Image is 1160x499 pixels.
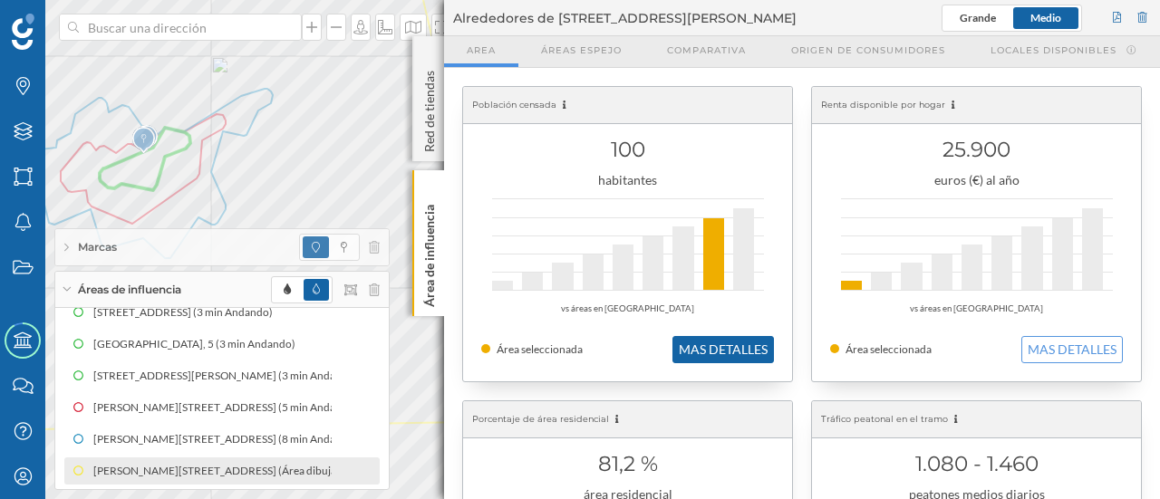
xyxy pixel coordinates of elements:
div: [PERSON_NAME][STREET_ADDRESS] (Área dibujada) [93,462,361,480]
button: MAS DETALLES [672,336,774,363]
h1: 100 [481,132,774,167]
span: Comparativa [667,43,746,57]
div: [STREET_ADDRESS] (3 min Andando) [93,303,282,321]
div: [PERSON_NAME][STREET_ADDRESS] (8 min Andando) [83,430,357,448]
h1: 1.080 - 1.460 [830,446,1123,481]
span: Marcas [78,239,117,255]
span: Grande [960,11,996,24]
div: Porcentaje de área residencial [463,401,792,438]
div: vs áreas en [GEOGRAPHIC_DATA] [830,300,1123,318]
span: Área seleccionada [846,342,932,356]
div: Población censada [463,87,792,124]
span: Alrededores de [STREET_ADDRESS][PERSON_NAME] [453,9,797,27]
div: euros (€) al año [830,171,1123,189]
span: Soporte [36,13,101,29]
h1: 25.900 [830,132,1123,167]
h1: 81,2 % [481,446,774,481]
div: Tráfico peatonal en el tramo [812,401,1141,438]
div: [GEOGRAPHIC_DATA], 5 (3 min Andando) [93,335,304,353]
div: [STREET_ADDRESS][PERSON_NAME] (3 min Andando) [83,367,357,385]
p: Red de tiendas [420,63,439,152]
p: Área de influencia [420,197,439,307]
span: Áreas espejo [541,43,622,57]
div: habitantes [481,171,774,189]
div: vs áreas en [GEOGRAPHIC_DATA] [481,300,774,318]
div: [PERSON_NAME][STREET_ADDRESS] (5 min Andando) [83,398,357,417]
span: Locales disponibles [991,43,1116,57]
span: Medio [1030,11,1061,24]
img: Geoblink Logo [12,14,34,50]
span: Origen de consumidores [791,43,945,57]
span: Área seleccionada [497,342,583,356]
div: Renta disponible por hogar [812,87,1141,124]
span: Áreas de influencia [78,282,181,298]
button: MAS DETALLES [1021,336,1123,363]
span: Area [467,43,496,57]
